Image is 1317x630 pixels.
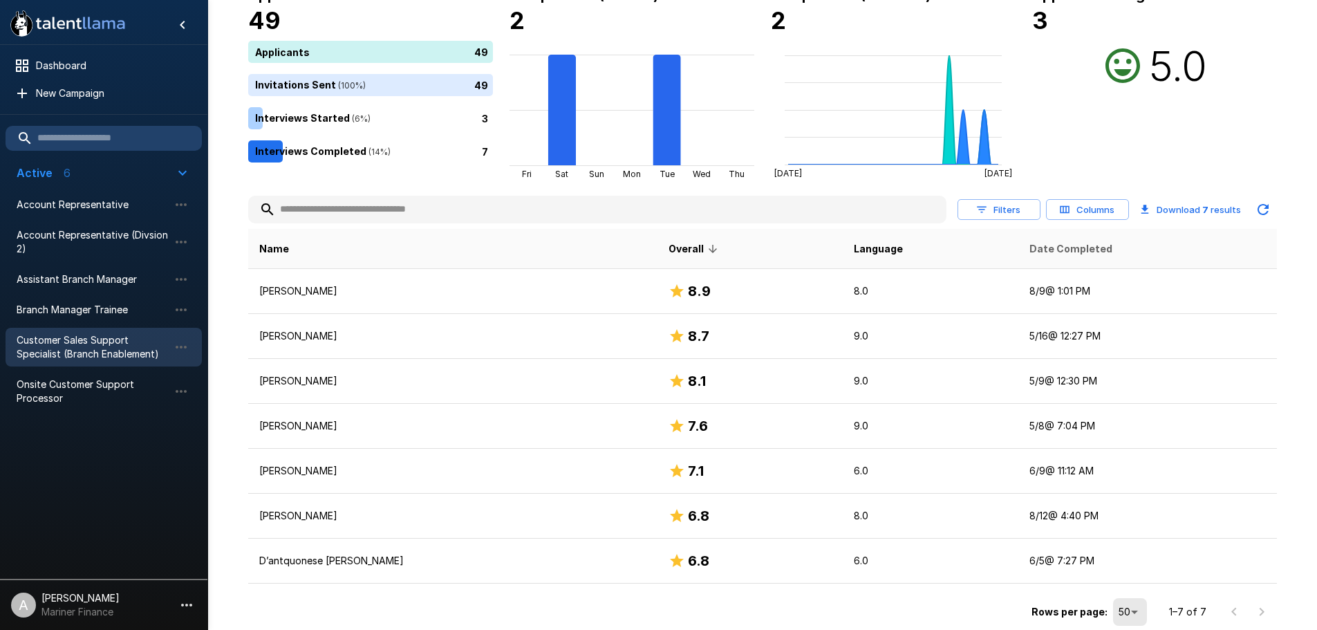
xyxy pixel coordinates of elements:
span: Name [259,241,289,257]
tspan: Thu [729,169,745,179]
h6: 6.8 [688,505,709,527]
td: 8/9 @ 1:01 PM [1018,269,1277,314]
p: 9.0 [854,374,1007,388]
h6: 8.1 [688,370,706,392]
b: 2 [771,6,786,35]
td: 5/8 @ 7:04 PM [1018,404,1277,449]
p: [PERSON_NAME] [259,509,647,523]
h6: 8.9 [688,280,711,302]
p: 8.0 [854,509,1007,523]
tspan: Sat [555,169,568,179]
tspan: Mon [623,169,641,179]
p: 6.0 [854,464,1007,478]
button: Filters [958,199,1040,221]
p: 1–7 of 7 [1169,605,1206,619]
h6: 7.6 [688,415,708,437]
p: 9.0 [854,419,1007,433]
p: [PERSON_NAME] [259,374,647,388]
b: 3 [1032,6,1048,35]
button: Download 7 results [1134,196,1246,223]
p: [PERSON_NAME] [259,329,647,343]
p: 8.0 [854,284,1007,298]
tspan: Sun [589,169,604,179]
h6: 8.7 [688,325,709,347]
p: [PERSON_NAME] [259,419,647,433]
p: 6.0 [854,554,1007,568]
td: 6/5 @ 7:27 PM [1018,539,1277,584]
b: 7 [1202,204,1208,215]
td: 6/9 @ 11:12 AM [1018,449,1277,494]
p: D’antquonese [PERSON_NAME] [259,554,647,568]
tspan: Fri [522,169,532,179]
span: Date Completed [1029,241,1112,257]
p: [PERSON_NAME] [259,464,647,478]
td: 8/12 @ 4:40 PM [1018,494,1277,539]
h6: 6.8 [688,550,709,572]
span: Language [854,241,903,257]
p: Rows per page: [1031,605,1108,619]
tspan: [DATE] [774,168,802,178]
td: 5/9 @ 12:30 PM [1018,359,1277,404]
p: 7 [482,144,488,158]
div: 50 [1113,598,1147,626]
p: 3 [482,111,488,125]
p: 9.0 [854,329,1007,343]
h6: 7.1 [688,460,704,482]
tspan: [DATE] [984,168,1011,178]
h2: 5.0 [1149,41,1207,91]
span: Overall [669,241,722,257]
tspan: Wed [693,169,711,179]
b: 2 [510,6,525,35]
p: [PERSON_NAME] [259,284,647,298]
button: Updated Today - 10:28 AM [1249,196,1277,223]
p: 49 [474,77,488,92]
p: 49 [474,44,488,59]
tspan: Tue [659,169,674,179]
button: Columns [1046,199,1129,221]
td: 5/16 @ 12:27 PM [1018,314,1277,359]
b: 49 [248,6,281,35]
